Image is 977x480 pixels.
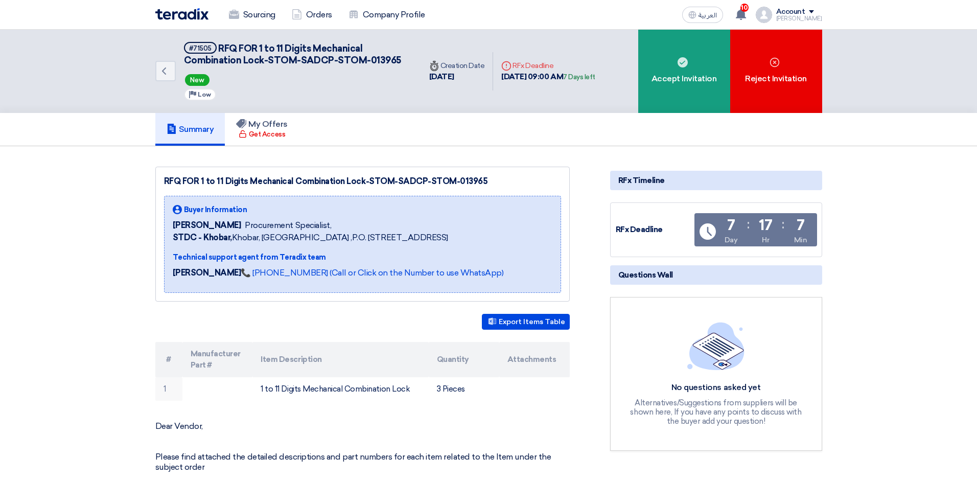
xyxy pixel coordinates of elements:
[184,43,401,66] span: RFQ FOR 1 to 11 Digits Mechanical Combination Lock-STOM-SADCP-STOM-013965
[501,60,595,71] div: RFx Deadline
[155,377,182,401] td: 1
[776,8,805,16] div: Account
[284,4,340,26] a: Orders
[173,232,448,244] span: Khobar, [GEOGRAPHIC_DATA] ,P.O. [STREET_ADDRESS]
[797,218,805,233] div: 7
[198,91,211,98] span: Low
[429,71,485,83] div: [DATE]
[173,268,241,278] strong: [PERSON_NAME]
[185,74,210,86] span: New
[155,342,182,377] th: #
[682,7,723,23] button: العربية
[618,269,673,281] span: Questions Wall
[252,377,429,401] td: 1 to 11 Digits Mechanical Combination Lock
[616,224,692,236] div: RFx Deadline
[629,382,803,393] div: No questions asked yet
[173,233,232,242] b: STDC - Khobar,
[340,4,433,26] a: Company Profile
[687,322,745,370] img: empty_state_list.svg
[629,398,803,426] div: Alternatives/Suggestions from suppliers will be shown here, If you have any points to discuss wit...
[155,8,208,20] img: Teradix logo
[167,124,214,134] h5: Summary
[501,71,595,83] div: [DATE] 09:00 AM
[747,215,750,234] div: :
[725,235,738,245] div: Day
[429,342,499,377] th: Quantity
[794,235,807,245] div: Min
[155,113,225,146] a: Summary
[776,16,822,21] div: [PERSON_NAME]
[638,30,730,113] div: Accept Invitation
[610,171,822,190] div: RFx Timeline
[221,4,284,26] a: Sourcing
[182,342,253,377] th: Manufacturer Part #
[239,129,285,140] div: Get Access
[155,452,570,472] p: Please find attached the detailed descriptions and part numbers for each item related to the Item...
[756,7,772,23] img: profile_test.png
[740,4,749,12] span: 10
[241,268,503,278] a: 📞 [PHONE_NUMBER] (Call or Click on the Number to use WhatsApp)
[563,72,595,82] div: 7 Days left
[173,252,504,263] div: Technical support agent from Teradix team
[184,42,409,67] h5: RFQ FOR 1 to 11 Digits Mechanical Combination Lock-STOM-SADCP-STOM-013965
[429,60,485,71] div: Creation Date
[189,45,212,52] div: #71505
[252,342,429,377] th: Item Description
[155,421,570,431] p: Dear Vendor,
[245,219,331,232] span: Procurement Specialist,
[429,377,499,401] td: 3 Pieces
[762,235,769,245] div: Hr
[482,314,570,330] button: Export Items Table
[173,219,241,232] span: [PERSON_NAME]
[164,175,561,188] div: RFQ FOR 1 to 11 Digits Mechanical Combination Lock-STOM-SADCP-STOM-013965
[225,113,299,146] a: My Offers Get Access
[236,119,288,129] h5: My Offers
[699,12,717,19] span: العربية
[782,215,784,234] div: :
[759,218,772,233] div: 17
[499,342,570,377] th: Attachments
[184,204,247,215] span: Buyer Information
[727,218,735,233] div: 7
[730,30,822,113] div: Reject Invitation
